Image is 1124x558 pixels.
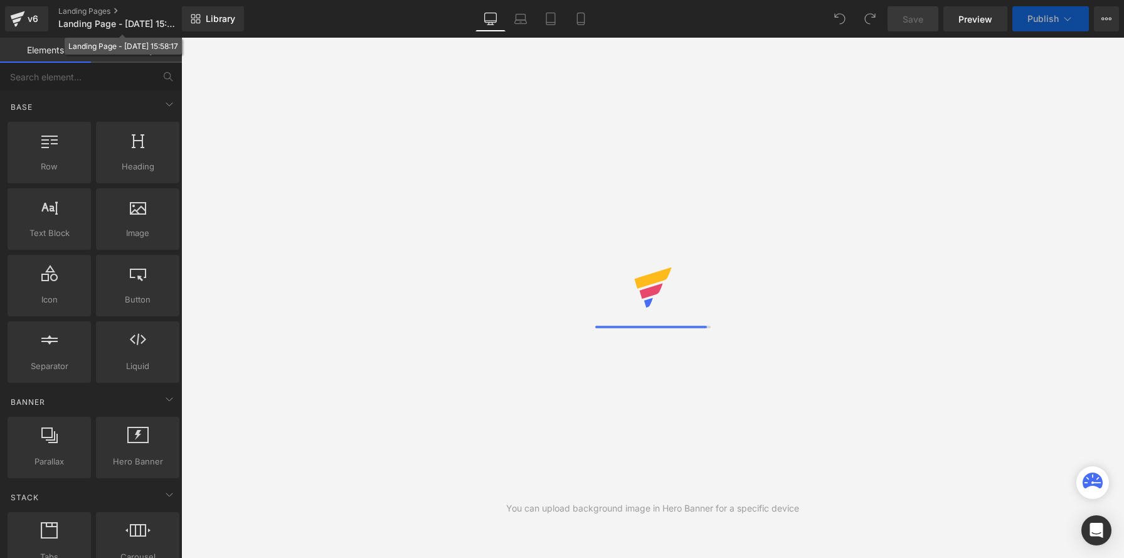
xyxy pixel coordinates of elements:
span: Parallax [11,455,87,468]
span: Base [9,101,34,113]
a: Tablet [536,6,566,31]
span: Banner [9,396,46,408]
button: Undo [827,6,852,31]
span: Publish [1027,14,1059,24]
span: Preview [958,13,992,26]
div: You can upload background image in Hero Banner for a specific device [506,502,799,515]
span: Landing Page - [DATE] 15:58:17 [58,19,179,29]
span: Stack [9,491,40,503]
span: Heading [100,160,176,173]
span: Library [206,13,235,24]
button: Publish [1012,6,1089,31]
span: Save [903,13,923,26]
button: More [1094,6,1119,31]
span: Liquid [100,360,176,373]
a: Preview [943,6,1007,31]
a: v6 [5,6,48,31]
a: New Library [182,6,244,31]
div: Open Intercom Messenger [1081,515,1111,545]
a: Laptop [506,6,536,31]
button: Redo [857,6,883,31]
a: Mobile [566,6,596,31]
span: Button [100,293,176,306]
span: Icon [11,293,87,306]
span: Image [100,227,176,240]
div: v6 [25,11,41,27]
a: Landing Pages [58,6,203,16]
span: Text Block [11,227,87,240]
span: Separator [11,360,87,373]
div: Landing Page - [DATE] 15:58:17 [68,40,178,53]
span: Hero Banner [100,455,176,468]
a: Desktop [475,6,506,31]
span: Row [11,160,87,173]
